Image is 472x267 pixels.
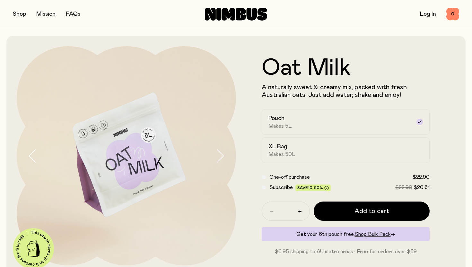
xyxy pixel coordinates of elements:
[269,175,310,180] span: One-off purchase
[446,8,459,21] button: 0
[308,186,323,190] span: 10-20%
[262,227,430,241] div: Get your 6th pouch free.
[66,11,80,17] a: FAQs
[268,143,287,151] h2: XL Bag
[354,207,389,216] span: Add to cart
[268,115,284,122] h2: Pouch
[314,202,430,221] button: Add to cart
[269,185,293,190] span: Subscribe
[262,56,430,80] h1: Oat Milk
[36,11,56,17] a: Mission
[414,185,430,190] span: $20.61
[355,232,391,237] span: Shop Bulk Pack
[262,83,430,99] p: A naturally sweet & creamy mix, packed with fresh Australian oats. Just add water, shake and enjoy!
[395,185,412,190] span: $22.90
[413,175,430,180] span: $22.90
[262,248,430,255] p: $6.95 shipping to AU metro areas · Free for orders over $59
[268,123,292,129] span: Makes 5L
[420,11,436,17] a: Log In
[268,151,295,158] span: Makes 50L
[355,232,395,237] a: Shop Bulk Pack→
[297,186,329,191] span: Save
